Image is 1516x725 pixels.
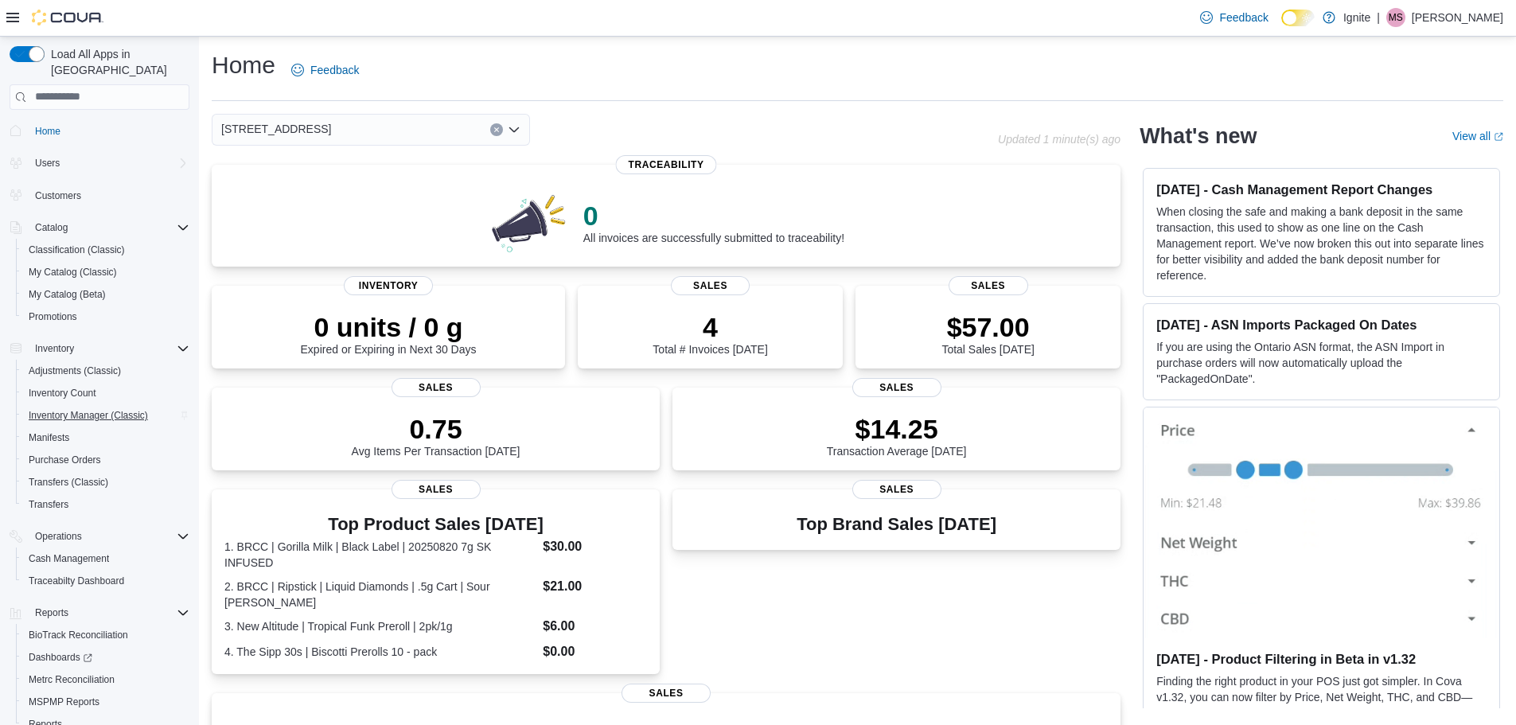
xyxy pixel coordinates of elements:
[622,684,711,703] span: Sales
[16,570,196,592] button: Traceabilty Dashboard
[22,692,189,711] span: MSPMP Reports
[22,549,189,568] span: Cash Management
[29,476,108,489] span: Transfers (Classic)
[3,602,196,624] button: Reports
[827,413,967,445] p: $14.25
[941,311,1034,356] div: Total Sales [DATE]
[998,133,1120,146] p: Updated 1 minute(s) ago
[508,123,520,136] button: Open list of options
[16,471,196,493] button: Transfers (Classic)
[352,413,520,445] p: 0.75
[16,404,196,427] button: Inventory Manager (Classic)
[212,49,275,81] h1: Home
[1156,181,1487,197] h3: [DATE] - Cash Management Report Changes
[29,339,189,358] span: Inventory
[22,263,123,282] a: My Catalog (Classic)
[3,152,196,174] button: Users
[827,413,967,458] div: Transaction Average [DATE]
[1281,26,1282,27] span: Dark Mode
[16,668,196,691] button: Metrc Reconciliation
[797,515,996,534] h3: Top Brand Sales [DATE]
[22,670,189,689] span: Metrc Reconciliation
[3,525,196,548] button: Operations
[1494,132,1503,142] svg: External link
[392,480,481,499] span: Sales
[22,361,127,380] a: Adjustments (Classic)
[35,342,74,355] span: Inventory
[941,311,1034,343] p: $57.00
[29,603,189,622] span: Reports
[16,449,196,471] button: Purchase Orders
[29,288,106,301] span: My Catalog (Beta)
[16,427,196,449] button: Manifests
[22,240,189,259] span: Classification (Classic)
[1452,130,1503,142] a: View allExternal link
[29,673,115,686] span: Metrc Reconciliation
[3,337,196,360] button: Inventory
[22,406,189,425] span: Inventory Manager (Classic)
[852,480,941,499] span: Sales
[29,527,88,546] button: Operations
[29,575,124,587] span: Traceabilty Dashboard
[16,382,196,404] button: Inventory Count
[29,498,68,511] span: Transfers
[29,552,109,565] span: Cash Management
[29,387,96,400] span: Inventory Count
[1219,10,1268,25] span: Feedback
[22,626,189,645] span: BioTrack Reconciliation
[29,454,101,466] span: Purchase Orders
[29,527,189,546] span: Operations
[29,266,117,279] span: My Catalog (Classic)
[16,306,196,328] button: Promotions
[29,629,128,641] span: BioTrack Reconciliation
[16,239,196,261] button: Classification (Classic)
[224,644,536,660] dt: 4. The Sipp 30s | Biscotti Prerolls 10 - pack
[29,364,121,377] span: Adjustments (Classic)
[224,579,536,610] dt: 2. BRCC | Ripstick | Liquid Diamonds | .5g Cart | Sour [PERSON_NAME]
[22,307,84,326] a: Promotions
[22,384,103,403] a: Inventory Count
[22,495,75,514] a: Transfers
[22,285,189,304] span: My Catalog (Beta)
[543,537,647,556] dd: $30.00
[543,577,647,596] dd: $21.00
[22,285,112,304] a: My Catalog (Beta)
[583,200,844,232] p: 0
[344,276,433,295] span: Inventory
[490,123,503,136] button: Clear input
[22,428,76,447] a: Manifests
[35,125,60,138] span: Home
[301,311,477,356] div: Expired or Expiring in Next 30 Days
[22,384,189,403] span: Inventory Count
[22,648,189,667] span: Dashboards
[583,200,844,244] div: All invoices are successfully submitted to traceability!
[1156,651,1487,667] h3: [DATE] - Product Filtering in Beta in v1.32
[22,263,189,282] span: My Catalog (Classic)
[22,473,115,492] a: Transfers (Classic)
[29,431,69,444] span: Manifests
[22,406,154,425] a: Inventory Manager (Classic)
[29,121,189,141] span: Home
[29,154,189,173] span: Users
[852,378,941,397] span: Sales
[224,539,536,571] dt: 1. BRCC | Gorilla Milk | Black Label | 20250820 7g SK INFUSED
[22,571,189,591] span: Traceabilty Dashboard
[3,184,196,207] button: Customers
[224,618,536,634] dt: 3. New Altitude | Tropical Funk Preroll | 2pk/1g
[1389,8,1403,27] span: MS
[653,311,767,356] div: Total # Invoices [DATE]
[29,122,67,141] a: Home
[543,617,647,636] dd: $6.00
[1156,339,1487,387] p: If you are using the Ontario ASN format, the ASN Import in purchase orders will now automatically...
[352,413,520,458] div: Avg Items Per Transaction [DATE]
[29,696,99,708] span: MSPMP Reports
[16,624,196,646] button: BioTrack Reconciliation
[285,54,365,86] a: Feedback
[3,216,196,239] button: Catalog
[653,311,767,343] p: 4
[29,218,74,237] button: Catalog
[16,548,196,570] button: Cash Management
[16,283,196,306] button: My Catalog (Beta)
[221,119,331,138] span: [STREET_ADDRESS]
[949,276,1028,295] span: Sales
